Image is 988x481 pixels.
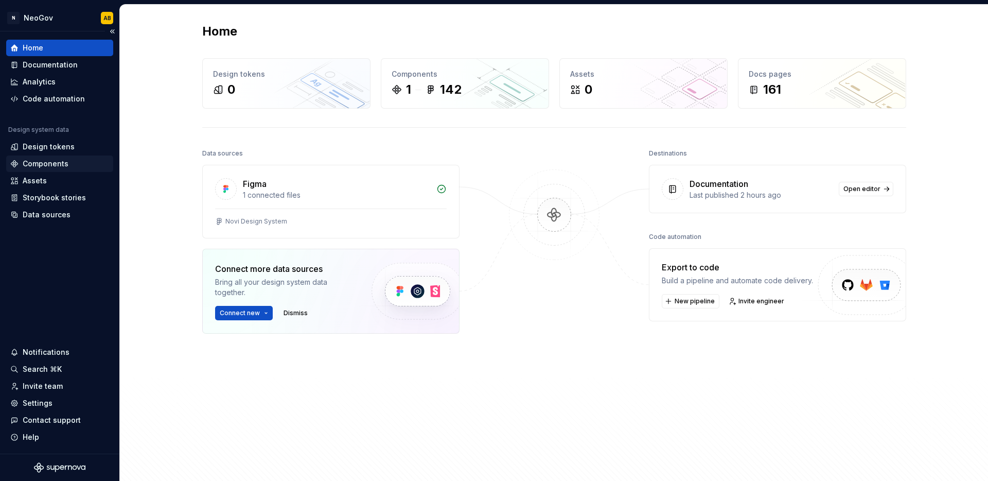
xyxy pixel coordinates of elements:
[23,364,62,374] div: Search ⌘K
[202,165,460,238] a: Figma1 connected filesNovi Design System
[6,429,113,445] button: Help
[202,23,237,40] h2: Home
[215,277,354,298] div: Bring all your design system data together.
[2,7,117,29] button: NNeoGovAB
[23,77,56,87] div: Analytics
[6,378,113,394] a: Invite team
[6,344,113,360] button: Notifications
[23,193,86,203] div: Storybook stories
[227,81,235,98] div: 0
[105,24,119,39] button: Collapse sidebar
[6,57,113,73] a: Documentation
[23,415,81,425] div: Contact support
[23,210,70,220] div: Data sources
[381,58,549,109] a: Components1142
[284,309,308,317] span: Dismiss
[243,178,267,190] div: Figma
[24,13,53,23] div: NeoGov
[6,361,113,377] button: Search ⌘K
[215,263,354,275] div: Connect more data sources
[406,81,411,98] div: 1
[559,58,728,109] a: Assets0
[23,94,85,104] div: Code automation
[662,261,813,273] div: Export to code
[6,207,113,223] a: Data sources
[23,142,75,152] div: Design tokens
[675,297,715,305] span: New pipeline
[6,412,113,428] button: Contact support
[23,381,63,391] div: Invite team
[843,185,880,193] span: Open editor
[585,81,592,98] div: 0
[23,43,43,53] div: Home
[202,146,243,161] div: Data sources
[23,432,39,442] div: Help
[279,306,312,320] button: Dismiss
[23,60,78,70] div: Documentation
[23,159,68,169] div: Components
[6,91,113,107] a: Code automation
[690,178,748,190] div: Documentation
[738,58,906,109] a: Docs pages161
[8,126,69,134] div: Design system data
[440,81,462,98] div: 142
[7,12,20,24] div: N
[23,398,52,408] div: Settings
[6,139,113,155] a: Design tokens
[763,81,781,98] div: 161
[34,462,85,473] svg: Supernova Logo
[202,58,370,109] a: Design tokens0
[220,309,260,317] span: Connect new
[392,69,538,79] div: Components
[23,176,47,186] div: Assets
[215,306,273,320] button: Connect new
[662,276,813,286] div: Build a pipeline and automate code delivery.
[839,182,893,196] a: Open editor
[6,395,113,411] a: Settings
[749,69,895,79] div: Docs pages
[243,190,430,200] div: 1 connected files
[6,190,113,206] a: Storybook stories
[213,69,360,79] div: Design tokens
[662,294,719,308] button: New pipeline
[6,74,113,90] a: Analytics
[6,173,113,189] a: Assets
[225,217,287,226] div: Novi Design System
[690,190,833,200] div: Last published 2 hours ago
[738,297,784,305] span: Invite engineer
[649,146,687,161] div: Destinations
[649,230,701,244] div: Code automation
[570,69,717,79] div: Assets
[726,294,789,308] a: Invite engineer
[23,347,69,357] div: Notifications
[6,156,113,172] a: Components
[6,40,113,56] a: Home
[103,14,111,22] div: AB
